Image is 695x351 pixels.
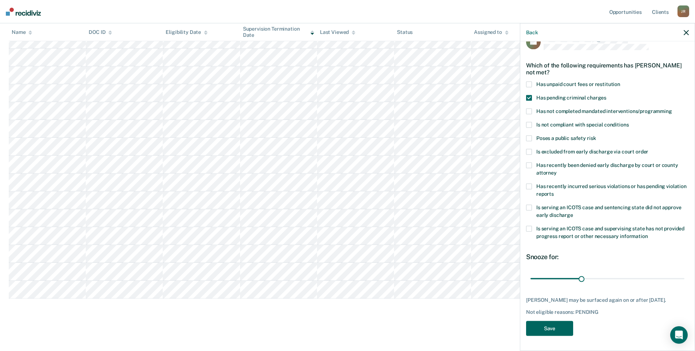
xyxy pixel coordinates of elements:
div: DOC ID [89,29,112,35]
span: Has unpaid court fees or restitution [536,81,620,87]
img: Recidiviz [6,8,41,16]
span: Is serving an ICOTS case and supervising state has not provided progress report or other necessar... [536,226,684,239]
div: Not eligible reasons: PENDING [526,309,689,315]
span: Poses a public safety risk [536,135,596,141]
div: Name [12,29,32,35]
span: Is excluded from early discharge via court order [536,149,648,155]
div: Assigned to [474,29,508,35]
button: Back [526,29,538,35]
span: Has pending criminal charges [536,95,606,101]
div: J R [677,5,689,17]
div: Which of the following requirements has [PERSON_NAME] not met? [526,56,689,81]
span: Is not compliant with special conditions [536,122,629,128]
span: Has recently been denied early discharge by court or county attorney [536,162,678,176]
span: Is serving an ICOTS case and sentencing state did not approve early discharge [536,204,681,218]
div: Snooze for: [526,253,689,261]
div: Open Intercom Messenger [670,326,688,344]
button: Save [526,321,573,336]
div: Last Viewed [320,29,355,35]
div: [PERSON_NAME] may be surfaced again on or after [DATE]. [526,297,689,303]
span: Has not completed mandated interventions/programming [536,108,672,114]
div: Eligibility Date [166,29,208,35]
span: Has recently incurred serious violations or has pending violation reports [536,183,687,197]
div: Status [397,29,413,35]
div: Supervision Termination Date [243,26,314,38]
